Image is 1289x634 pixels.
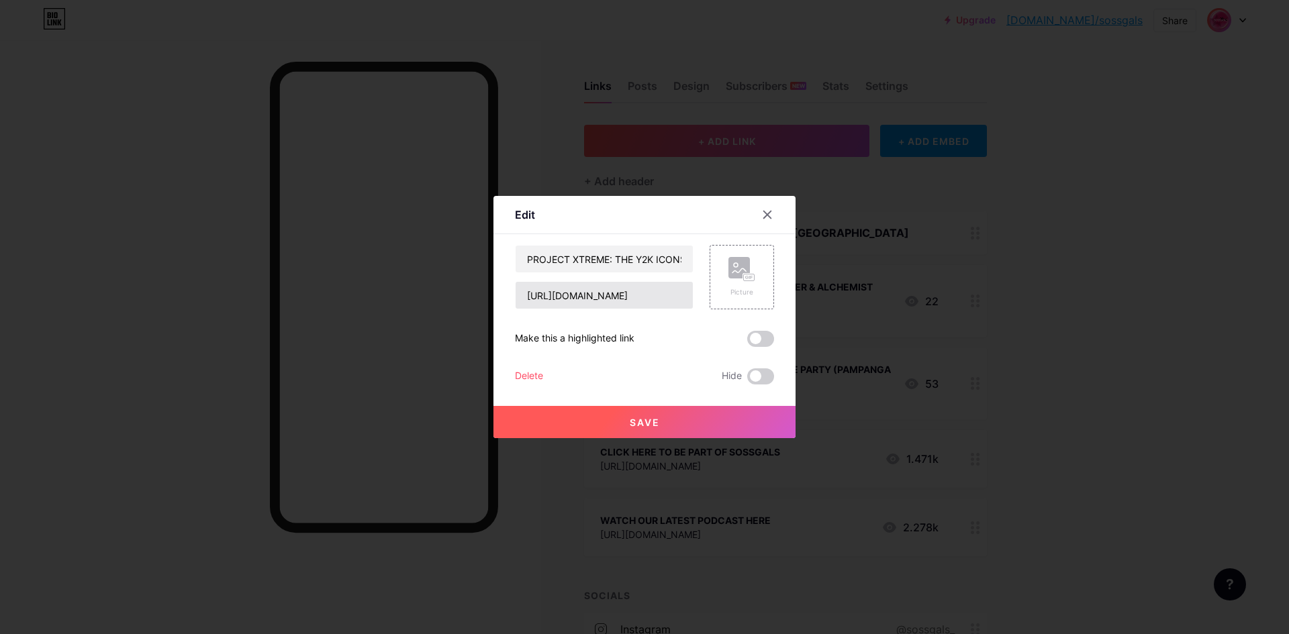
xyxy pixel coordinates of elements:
div: Make this a highlighted link [515,331,634,347]
span: Hide [722,368,742,384]
div: Picture [728,287,755,297]
input: Title [516,246,693,272]
span: Save [630,417,660,428]
div: Edit [515,207,535,223]
input: URL [516,282,693,309]
div: Delete [515,368,543,384]
button: Save [493,406,796,438]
